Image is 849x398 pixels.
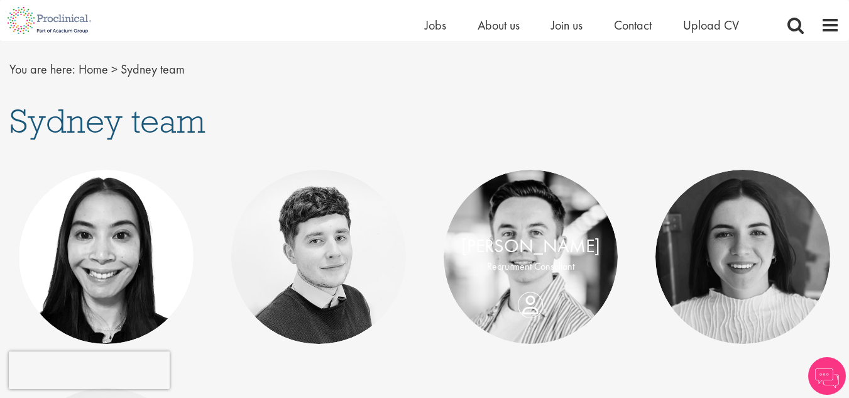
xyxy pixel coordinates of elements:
a: Jobs [425,17,446,33]
span: You are here: [9,61,75,77]
span: Sydney team [9,99,205,142]
p: Recruitment Consultant [456,260,606,274]
span: > [111,61,118,77]
a: [PERSON_NAME] [461,235,600,258]
a: About us [478,17,520,33]
a: breadcrumb link [79,61,108,77]
span: Sydney team [121,61,185,77]
iframe: reCAPTCHA [9,351,170,389]
img: Chatbot [808,357,846,395]
a: Join us [551,17,583,33]
a: Contact [614,17,652,33]
a: Upload CV [683,17,739,33]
